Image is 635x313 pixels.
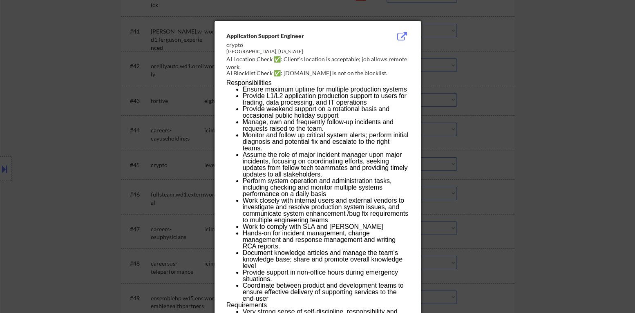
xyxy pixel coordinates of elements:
[243,282,409,302] li: Coordinate between product and development teams to ensure effective delivery of supporting servi...
[243,132,409,152] li: Monitor and follow up critical system alerts; perform initial diagnosis and potential fix and esc...
[243,269,409,282] li: Provide support in non-office hours during emergency situations.
[243,224,409,230] li: Work to comply with SLA and [PERSON_NAME]
[243,93,409,106] li: Provide L1/L2 application production support to users for trading, data processing, and IT operat...
[243,250,409,269] li: Document knowledge articles and manage the team's knowledge base; share and promote overall knowl...
[243,197,409,224] li: Work closely with internal users and external vendors to investigate and resolve production syste...
[243,178,409,197] li: Perform system operation and administration tasks, including checking and monitor multiple system...
[243,86,409,93] li: Ensure maximum uptime for multiple production systems
[243,119,409,132] li: Manage, own and frequently follow-up incidents and requests raised to the team.
[243,106,409,119] li: Provide weekend support on a rotational basis and occasional public holiday support
[226,48,368,55] div: [GEOGRAPHIC_DATA], [US_STATE]
[226,69,412,77] div: AI Blocklist Check ✅: [DOMAIN_NAME] is not on the blocklist.
[226,302,409,309] h3: Requirements
[226,32,368,40] div: Application Support Engineer
[226,55,412,71] div: AI Location Check ✅: Client's location is acceptable; job allows remote work.
[226,80,409,86] h3: Responsibilities
[243,152,409,178] li: Assume the role of major incident manager upon major incidents, focusing on coordinating efforts,...
[243,230,409,250] li: Hands-on for incident management, change management and response management and writing RCA reports.
[226,41,368,49] div: crypto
